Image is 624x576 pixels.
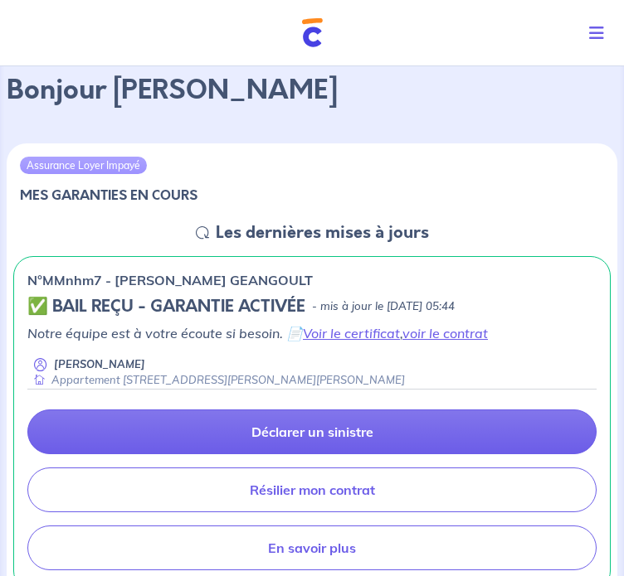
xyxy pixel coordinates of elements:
[576,12,624,55] button: Toggle navigation
[402,325,488,341] a: voir le contrat
[7,70,617,110] p: Bonjour [PERSON_NAME]
[20,187,197,203] h6: MES GARANTIES EN COURS
[27,323,597,343] p: Notre équipe est à votre écoute si besoin. 📄 ,
[302,18,323,47] img: Cautioneo
[20,157,147,173] div: Assurance Loyer Impayé
[216,223,429,243] h5: Les dernières mises à jours
[27,467,597,512] a: Résilier mon contrat
[251,424,373,440] p: Déclarer un sinistre
[268,540,356,556] p: En savoir plus
[27,270,313,290] p: n°MMnhm7 - [PERSON_NAME] GEANGOULT
[27,372,405,388] div: Appartement [STREET_ADDRESS][PERSON_NAME][PERSON_NAME]
[27,297,305,317] h5: ✅ BAIL REÇU - GARANTIE ACTIVÉE
[250,482,375,498] p: Résilier mon contrat
[54,356,145,372] p: [PERSON_NAME]
[303,325,400,341] a: Voir le certificat
[27,525,597,570] a: En savoir plus
[312,298,455,315] p: - mis à jour le [DATE] 05:44
[27,297,597,317] div: state: CONTRACT-VALIDATED, Context: LESS-THAN-20-DAYS,MAYBE-CERTIFICATE,ALONE,LESSOR-DOCUMENTS
[27,409,597,454] a: Déclarer un sinistre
